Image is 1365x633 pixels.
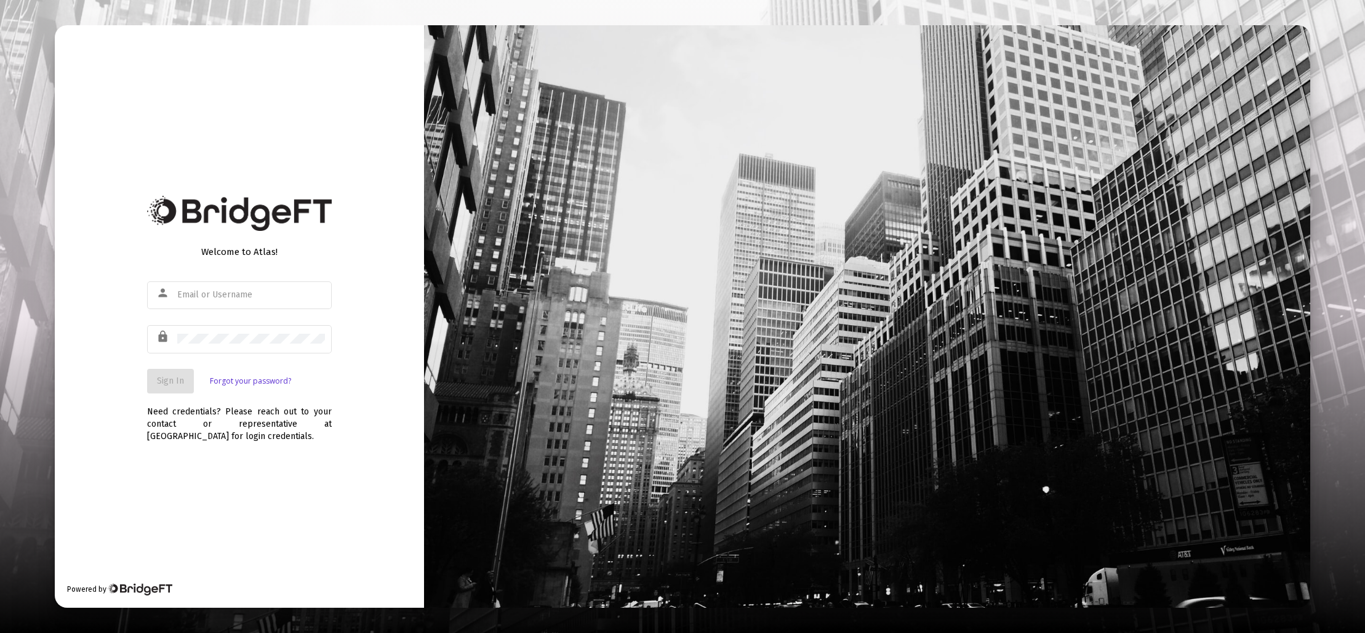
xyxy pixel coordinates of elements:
img: Bridge Financial Technology Logo [108,583,172,595]
mat-icon: lock [156,329,171,344]
a: Forgot your password? [210,375,291,387]
input: Email or Username [177,290,325,300]
span: Sign In [157,376,184,386]
div: Welcome to Atlas! [147,246,332,258]
div: Need credentials? Please reach out to your contact or representative at [GEOGRAPHIC_DATA] for log... [147,393,332,443]
button: Sign In [147,369,194,393]
img: Bridge Financial Technology Logo [147,196,332,231]
div: Powered by [67,583,172,595]
mat-icon: person [156,286,171,300]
